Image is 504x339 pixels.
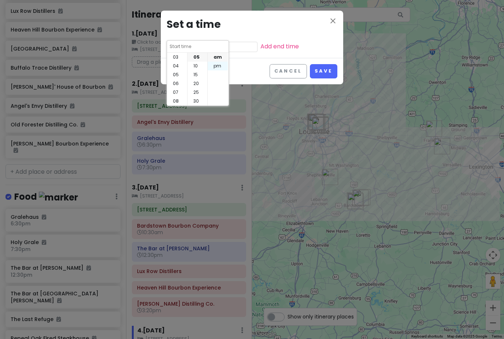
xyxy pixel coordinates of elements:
[188,88,207,97] li: 25
[208,53,228,62] li: am
[188,70,207,79] li: 15
[188,97,207,106] li: 30
[188,79,207,88] li: 20
[260,42,299,51] a: Add end time
[167,79,187,88] li: 06
[329,16,337,25] i: close
[167,53,187,62] li: 03
[167,70,187,79] li: 05
[167,88,187,97] li: 07
[169,43,226,50] input: Start time
[188,53,207,62] li: 05
[167,97,187,106] li: 08
[329,16,337,27] button: Close
[208,62,228,70] li: pm
[310,64,337,78] button: Save
[167,16,337,33] h3: Set a time
[167,62,187,70] li: 04
[188,62,207,70] li: 10
[270,64,307,78] button: Cancel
